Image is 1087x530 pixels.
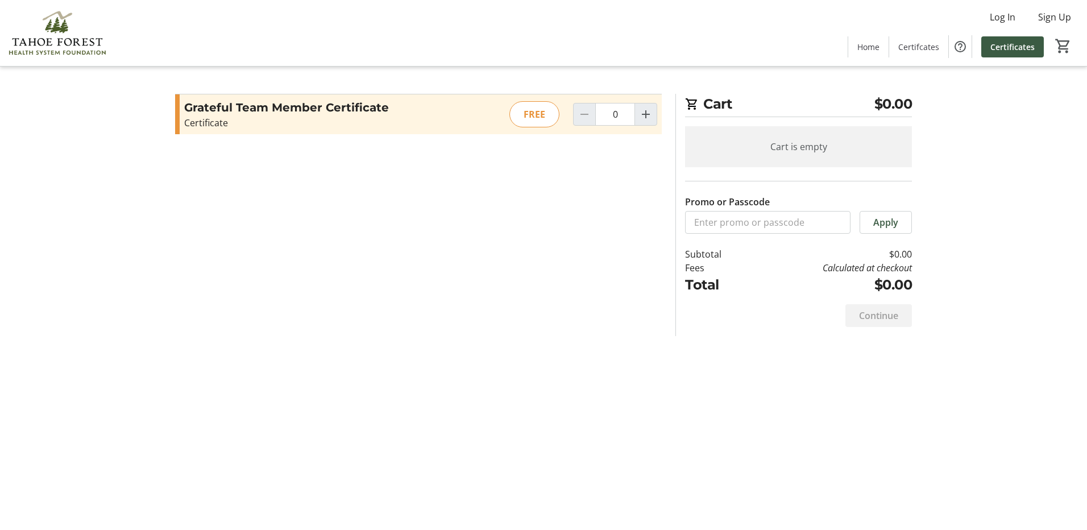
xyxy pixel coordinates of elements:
[874,94,912,114] span: $0.00
[635,103,657,125] button: Increment by one
[949,35,972,58] button: Help
[860,211,912,234] button: Apply
[509,101,559,127] div: FREE
[1053,36,1073,56] button: Cart
[184,99,433,116] h3: Grateful Team Member Certificate
[1029,8,1080,26] button: Sign Up
[990,10,1015,24] span: Log In
[685,275,751,295] td: Total
[685,247,751,261] td: Subtotal
[990,41,1035,53] span: Certificates
[1038,10,1071,24] span: Sign Up
[184,116,433,130] div: Certificate
[685,261,751,275] td: Fees
[898,41,939,53] span: Certifcates
[873,216,898,229] span: Apply
[857,41,879,53] span: Home
[889,36,948,57] a: Certifcates
[981,8,1024,26] button: Log In
[848,36,889,57] a: Home
[751,261,912,275] td: Calculated at checkout
[685,94,912,117] h2: Cart
[751,247,912,261] td: $0.00
[685,126,912,167] div: Cart is empty
[685,211,850,234] input: Enter promo or passcode
[981,36,1044,57] a: Certificates
[7,5,108,61] img: Tahoe Forest Health System Foundation's Logo
[751,275,912,295] td: $0.00
[595,103,635,126] input: Grateful Team Member Certificate Quantity
[685,195,770,209] label: Promo or Passcode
